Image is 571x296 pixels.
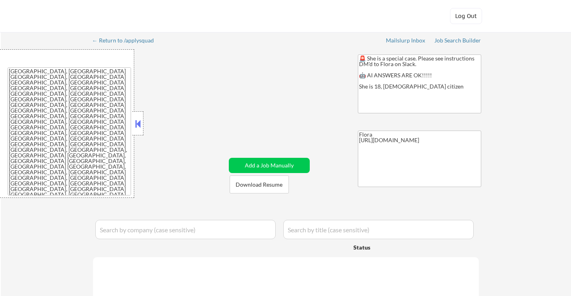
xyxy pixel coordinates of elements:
[283,220,474,239] input: Search by title (case sensitive)
[353,240,422,254] div: Status
[92,37,161,45] a: ← Return to /applysquad
[229,158,310,173] button: Add a Job Manually
[92,38,161,43] div: ← Return to /applysquad
[434,38,481,43] div: Job Search Builder
[434,37,481,45] a: Job Search Builder
[450,8,482,24] button: Log Out
[386,37,426,45] a: Mailslurp Inbox
[95,220,276,239] input: Search by company (case sensitive)
[230,175,289,193] button: Download Resume
[386,38,426,43] div: Mailslurp Inbox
